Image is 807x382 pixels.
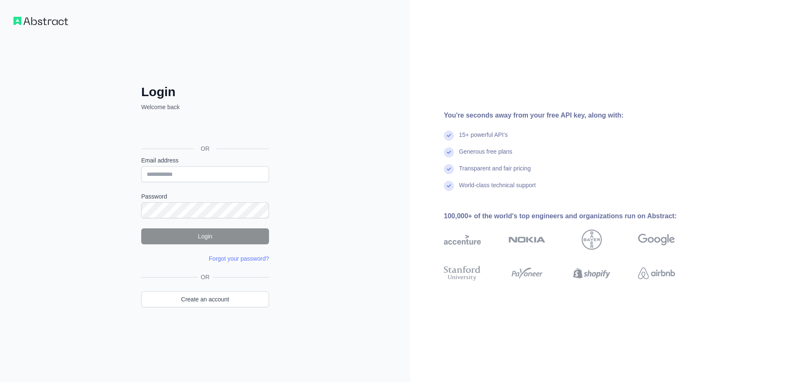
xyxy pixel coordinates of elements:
[141,103,269,111] p: Welcome back
[141,84,269,99] h2: Login
[444,264,481,283] img: stanford university
[141,156,269,165] label: Email address
[509,264,546,283] img: payoneer
[141,291,269,307] a: Create an account
[444,110,702,120] div: You're seconds away from your free API key, along with:
[459,164,531,181] div: Transparent and fair pricing
[141,228,269,244] button: Login
[638,264,675,283] img: airbnb
[509,230,546,250] img: nokia
[459,181,536,198] div: World-class technical support
[444,230,481,250] img: accenture
[194,144,216,153] span: OR
[444,164,454,174] img: check mark
[638,230,675,250] img: google
[459,147,512,164] div: Generous free plans
[444,131,454,141] img: check mark
[209,255,269,262] a: Forgot your password?
[444,147,454,157] img: check mark
[141,192,269,201] label: Password
[444,181,454,191] img: check mark
[13,17,68,25] img: Workflow
[137,120,272,139] iframe: Sign in with Google Button
[198,273,213,281] span: OR
[582,230,602,250] img: bayer
[459,131,508,147] div: 15+ powerful API's
[444,211,702,221] div: 100,000+ of the world's top engineers and organizations run on Abstract:
[573,264,610,283] img: shopify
